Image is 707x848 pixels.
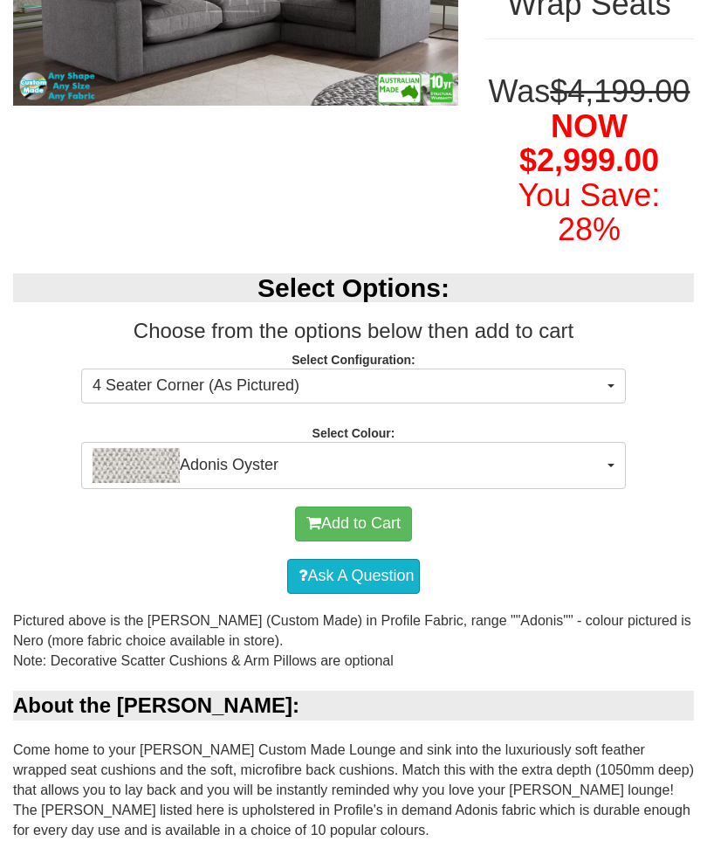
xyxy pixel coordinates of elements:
[295,507,412,541] button: Add to Cart
[81,442,626,489] button: Adonis OysterAdonis Oyster
[550,73,690,109] del: $4,199.00
[93,448,603,483] span: Adonis Oyster
[257,273,450,302] b: Select Options:
[519,108,659,179] span: NOW $2,999.00
[287,559,419,594] a: Ask A Question
[518,177,661,248] font: You Save: 28%
[93,448,180,483] img: Adonis Oyster
[312,426,395,440] strong: Select Colour:
[81,369,626,403] button: 4 Seater Corner (As Pictured)
[13,691,694,720] div: About the [PERSON_NAME]:
[93,375,603,397] span: 4 Seater Corner (As Pictured)
[292,353,415,367] strong: Select Configuration:
[484,74,694,247] h1: Was
[13,320,694,342] h3: Choose from the options below then add to cart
